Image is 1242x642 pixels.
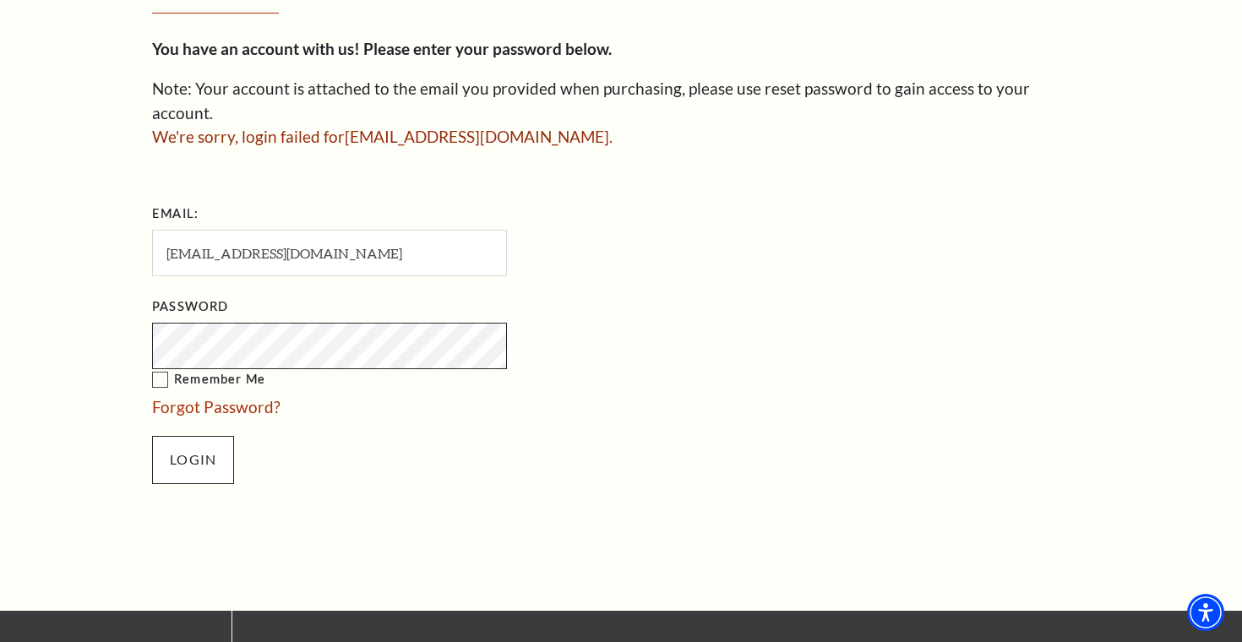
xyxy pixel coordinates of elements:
[152,77,1090,125] p: Note: Your account is attached to the email you provided when purchasing, please use reset passwo...
[152,230,507,276] input: Required
[152,127,613,146] span: We're sorry, login failed for [EMAIL_ADDRESS][DOMAIN_NAME] .
[152,436,234,483] input: Submit button
[1187,594,1224,631] div: Accessibility Menu
[152,369,676,390] label: Remember Me
[152,39,360,58] strong: You have an account with us!
[363,39,612,58] strong: Please enter your password below.
[152,297,228,318] label: Password
[152,204,199,225] label: Email:
[152,397,281,416] a: Forgot Password?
